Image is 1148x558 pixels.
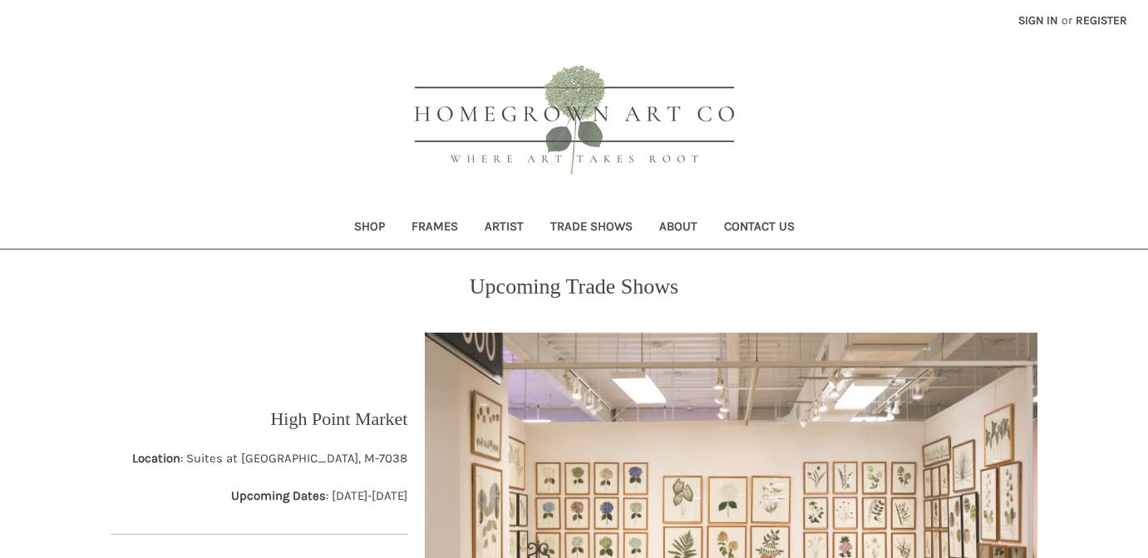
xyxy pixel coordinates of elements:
p: Upcoming Trade Shows [470,270,678,303]
p: : [DATE]-[DATE] [132,486,407,506]
strong: Location [132,451,180,466]
a: Artist [471,208,537,249]
img: HOMEGROWN ART CO [387,47,761,196]
span: or [1060,12,1074,29]
a: Shop [341,208,398,249]
a: Frames [398,208,471,249]
p: : Suites at [GEOGRAPHIC_DATA], M-7038 [132,449,407,468]
strong: Upcoming Dates [231,488,326,503]
a: About [646,208,711,249]
a: Contact Us [711,208,808,249]
a: Trade Shows [537,208,646,249]
p: High Point Market [270,405,407,432]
